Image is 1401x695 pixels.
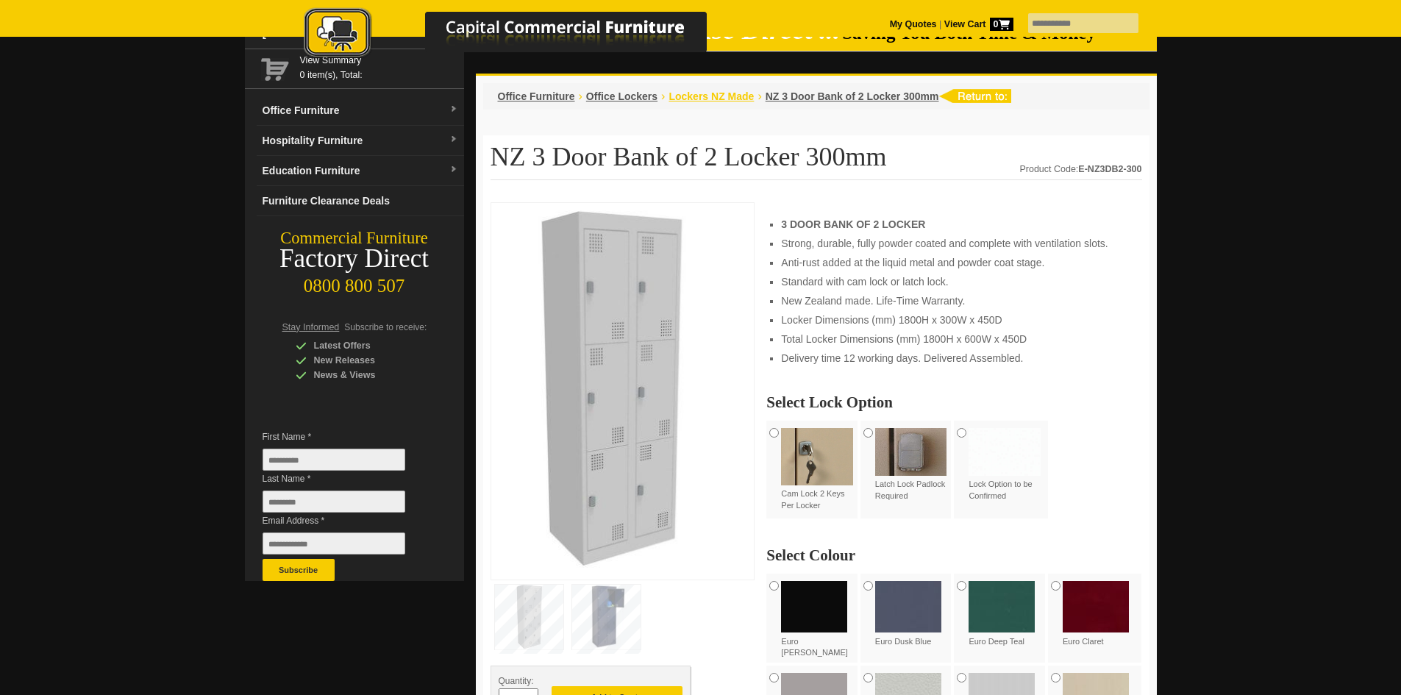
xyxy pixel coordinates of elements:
label: Euro [PERSON_NAME] [781,581,853,658]
img: Euro Claret [1063,581,1129,632]
div: 0800 800 507 [245,268,464,296]
a: Office Furnituredropdown [257,96,464,126]
img: Latch Lock Padlock Required [875,428,947,476]
label: Euro Dusk Blue [875,581,947,647]
li: New Zealand made. Life-Time Warranty. [781,293,1127,308]
li: › [579,89,582,104]
img: return to [938,89,1011,103]
a: Hospitality Furnituredropdown [257,126,464,156]
a: My Quotes [890,19,937,29]
img: NZ 3 Door Bank of 2 Locker 300mm [499,210,719,568]
li: Standard with cam lock or latch lock. [781,274,1127,289]
button: Subscribe [263,559,335,581]
div: Latest Offers [296,338,435,353]
img: Euro Matt Black [781,581,847,632]
span: Quantity: [499,676,534,686]
span: Email Address * [263,513,427,528]
img: Lock Option to be Confirmed [969,428,1041,476]
li: Anti-rust added at the liquid metal and powder coat stage. [781,255,1127,270]
h1: NZ 3 Door Bank of 2 Locker 300mm [491,143,1142,180]
a: View Cart0 [941,19,1013,29]
span: Last Name * [263,471,427,486]
li: › [757,89,761,104]
strong: 3 DOOR BANK OF 2 LOCKER [781,218,925,230]
strong: View Cart [944,19,1013,29]
img: Euro Dusk Blue [875,581,941,632]
strong: E-NZ3DB2-300 [1078,164,1141,174]
label: Euro Deep Teal [969,581,1041,647]
label: Euro Claret [1063,581,1135,647]
div: Factory Direct [245,249,464,269]
div: New Releases [296,353,435,368]
img: Capital Commercial Furniture Logo [263,7,778,61]
input: First Name * [263,449,405,471]
h2: Select Lock Option [766,395,1141,410]
li: Total Locker Dimensions (mm) 1800H x 600W x 450D [781,332,1127,346]
label: Latch Lock Padlock Required [875,428,947,502]
li: › [661,89,665,104]
li: Locker Dimensions (mm) 1800H x 300W x 450D [781,313,1127,327]
a: Capital Commercial Furniture Logo [263,7,778,65]
img: dropdown [449,135,458,144]
img: dropdown [449,105,458,114]
h2: Select Colour [766,548,1141,563]
span: First Name * [263,430,427,444]
a: Office Furniture [498,90,575,102]
a: Education Furnituredropdown [257,156,464,186]
li: Strong, durable, fully powder coated and complete with ventilation slots. [781,236,1127,251]
span: Subscribe to receive: [344,322,427,332]
div: News & Views [296,368,435,382]
div: Product Code: [1019,162,1141,177]
input: Last Name * [263,491,405,513]
img: dropdown [449,165,458,174]
label: Lock Option to be Confirmed [969,428,1041,502]
a: Furniture Clearance Deals [257,186,464,216]
a: Lockers NZ Made [669,90,754,102]
div: Commercial Furniture [245,228,464,249]
input: Email Address * [263,532,405,555]
img: Euro Deep Teal [969,581,1035,632]
a: NZ 3 Door Bank of 2 Locker 300mm [766,90,939,102]
li: Delivery time 12 working days. Delivered Assembled. [781,351,1127,366]
span: 0 [990,18,1013,31]
a: Office Lockers [586,90,657,102]
img: Cam Lock 2 Keys Per Locker [781,428,853,485]
label: Cam Lock 2 Keys Per Locker [781,428,853,511]
span: Stay Informed [282,322,340,332]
